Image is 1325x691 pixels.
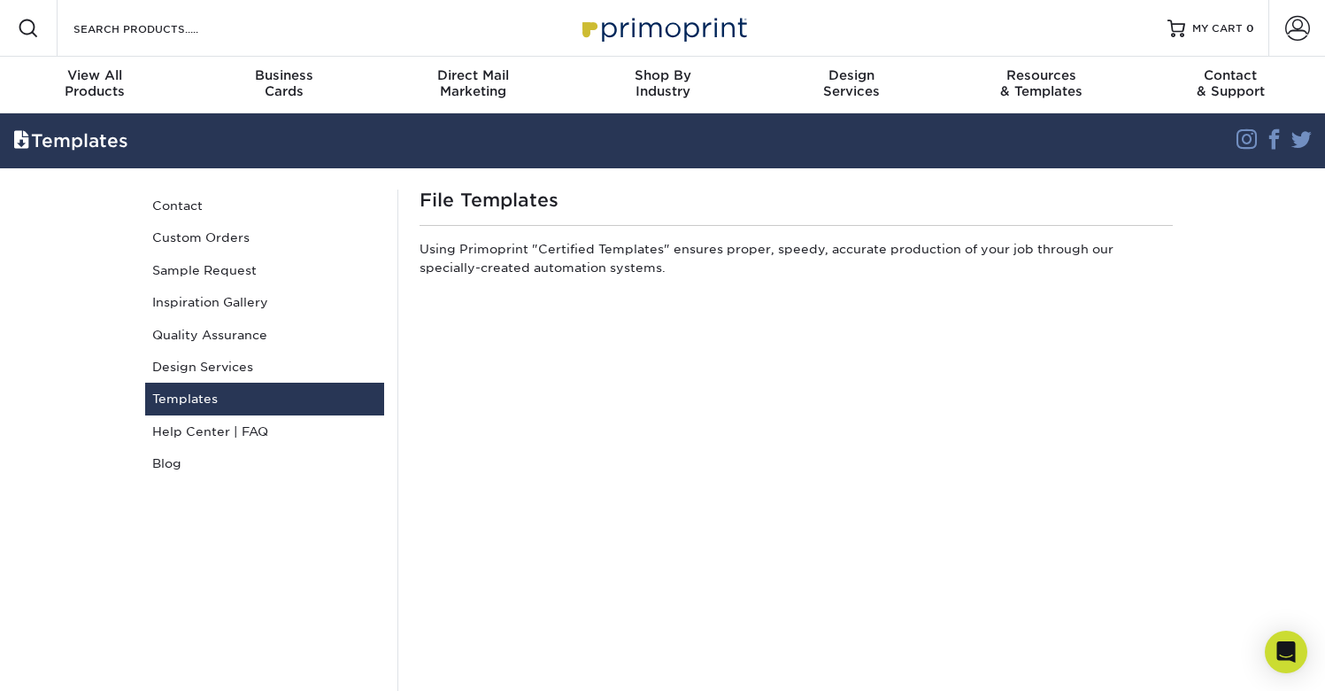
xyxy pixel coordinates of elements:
a: DesignServices [757,57,946,113]
div: & Support [1136,67,1325,99]
h1: File Templates [420,190,1173,211]
a: Quality Assurance [145,319,384,351]
div: Marketing [379,67,568,99]
a: Sample Request [145,254,384,286]
a: Help Center | FAQ [145,415,384,447]
div: Services [757,67,946,99]
div: Cards [189,67,379,99]
a: Contact& Support [1136,57,1325,113]
a: Custom Orders [145,221,384,253]
a: Templates [145,383,384,415]
a: Contact [145,190,384,221]
span: Design [757,67,946,83]
a: Direct MailMarketing [379,57,568,113]
input: SEARCH PRODUCTS..... [72,18,244,39]
span: Shop By [568,67,758,83]
span: Contact [1136,67,1325,83]
span: Direct Mail [379,67,568,83]
a: Shop ByIndustry [568,57,758,113]
a: BusinessCards [189,57,379,113]
span: MY CART [1192,21,1243,36]
a: Inspiration Gallery [145,286,384,318]
a: Resources& Templates [946,57,1136,113]
a: Blog [145,447,384,479]
span: Business [189,67,379,83]
span: 0 [1246,22,1254,35]
span: Resources [946,67,1136,83]
a: Design Services [145,351,384,383]
div: Industry [568,67,758,99]
div: & Templates [946,67,1136,99]
div: Open Intercom Messenger [1265,631,1307,673]
p: Using Primoprint "Certified Templates" ensures proper, speedy, accurate production of your job th... [420,240,1173,283]
img: Primoprint [574,9,751,47]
